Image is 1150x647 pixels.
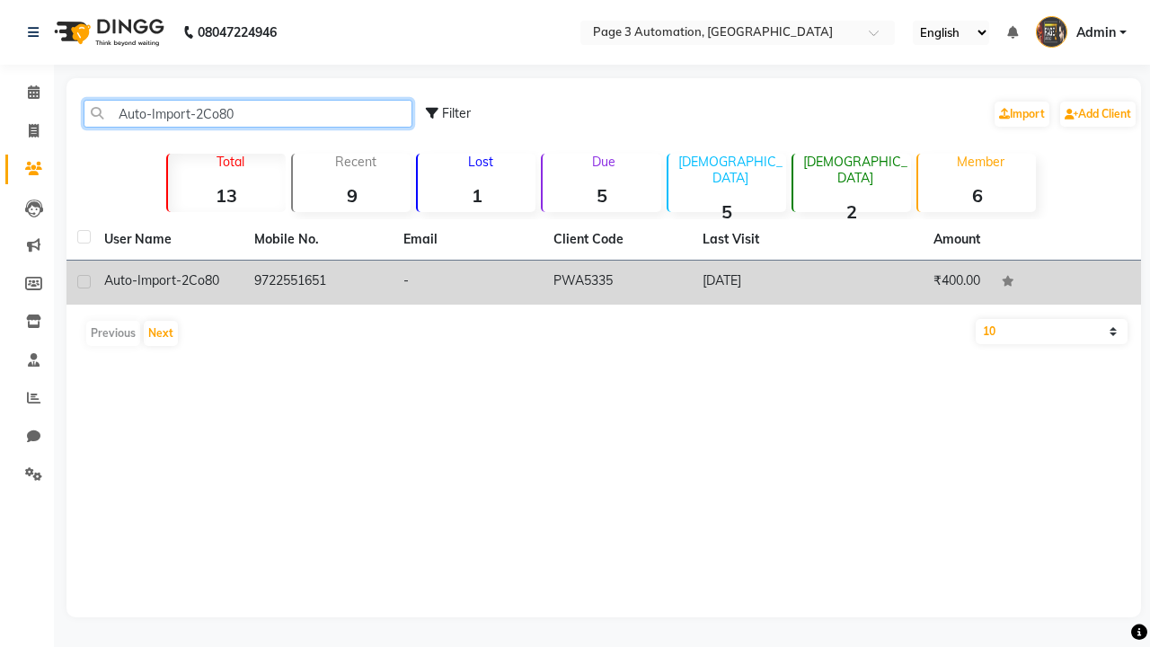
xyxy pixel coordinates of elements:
[300,154,411,170] p: Recent
[442,105,471,121] span: Filter
[1060,102,1136,127] a: Add Client
[692,219,842,261] th: Last Visit
[995,102,1049,127] a: Import
[1076,23,1116,42] span: Admin
[801,154,911,186] p: [DEMOGRAPHIC_DATA]
[692,261,842,305] td: [DATE]
[923,219,991,260] th: Amount
[393,219,543,261] th: Email
[543,184,660,207] strong: 5
[668,200,786,223] strong: 5
[676,154,786,186] p: [DEMOGRAPHIC_DATA]
[546,154,660,170] p: Due
[93,219,243,261] th: User Name
[425,154,535,170] p: Lost
[1036,16,1067,48] img: Admin
[293,184,411,207] strong: 9
[543,261,693,305] td: PWA5335
[104,272,219,288] span: Auto-Import-2Co80
[168,184,286,207] strong: 13
[418,184,535,207] strong: 1
[198,7,277,58] b: 08047224946
[393,261,543,305] td: -
[144,321,178,346] button: Next
[84,100,412,128] input: Search by Name/Mobile/Email/Code
[793,200,911,223] strong: 2
[543,219,693,261] th: Client Code
[243,219,394,261] th: Mobile No.
[175,154,286,170] p: Total
[243,261,394,305] td: 9722551651
[842,261,992,305] td: ₹400.00
[46,7,169,58] img: logo
[925,154,1036,170] p: Member
[918,184,1036,207] strong: 6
